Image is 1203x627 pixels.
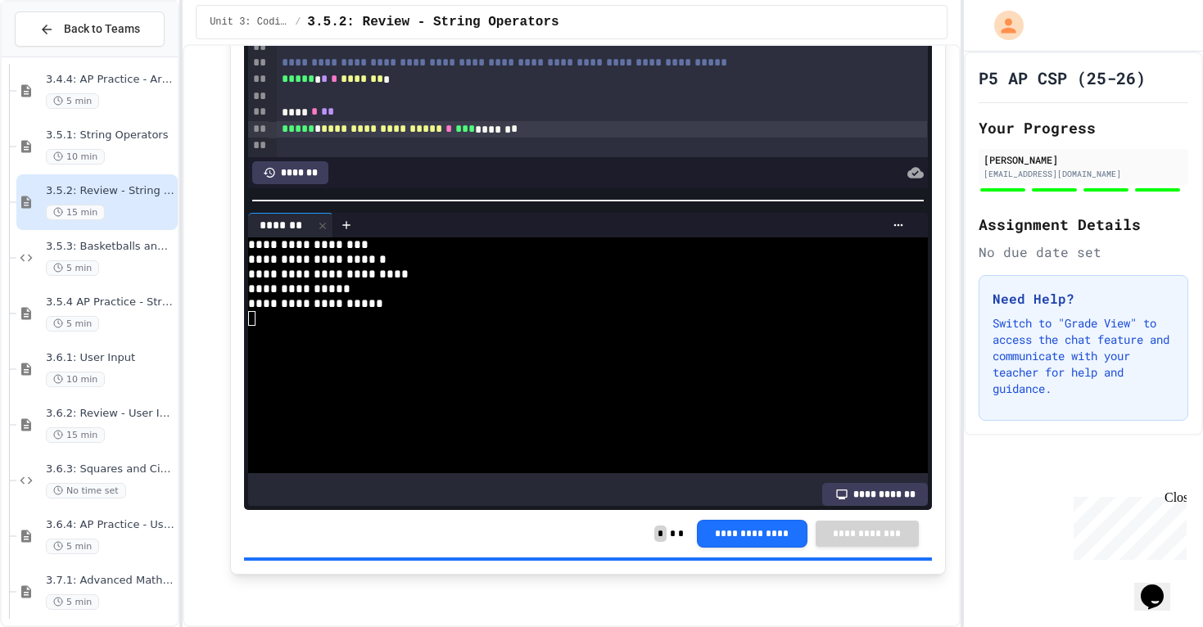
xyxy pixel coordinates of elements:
h2: Assignment Details [979,213,1188,236]
span: 15 min [46,205,105,220]
div: Chat with us now!Close [7,7,113,104]
span: 3.4.4: AP Practice - Arithmetic Operators [46,73,174,87]
span: 5 min [46,594,99,610]
h2: Your Progress [979,116,1188,139]
span: 3.6.1: User Input [46,351,174,365]
span: 3.5.1: String Operators [46,129,174,142]
span: 3.5.4 AP Practice - String Manipulation [46,295,174,309]
span: 3.5.2: Review - String Operators [46,184,174,198]
p: Switch to "Grade View" to access the chat feature and communicate with your teacher for help and ... [993,315,1174,397]
span: 5 min [46,93,99,109]
span: Unit 3: Coding [210,16,288,29]
span: Back to Teams [64,20,140,38]
div: [PERSON_NAME] [984,152,1183,167]
h1: P5 AP CSP (25-26) [979,66,1146,89]
span: 5 min [46,539,99,554]
iframe: chat widget [1134,562,1187,611]
span: 3.6.2: Review - User Input [46,407,174,421]
span: 5 min [46,316,99,332]
h3: Need Help? [993,289,1174,309]
div: My Account [977,7,1028,44]
span: 3.6.3: Squares and Circles [46,462,174,476]
span: 3.6.4: AP Practice - User Input [46,518,174,532]
div: [EMAIL_ADDRESS][DOMAIN_NAME] [984,168,1183,180]
span: 3.7.1: Advanced Math in Python [46,574,174,588]
span: / [295,16,301,29]
span: 10 min [46,149,105,165]
span: 15 min [46,427,105,443]
div: No due date set [979,242,1188,262]
span: 3.5.2: Review - String Operators [307,12,559,32]
span: 10 min [46,372,105,387]
span: No time set [46,483,126,498]
span: 3.5.3: Basketballs and Footballs [46,240,174,254]
span: 5 min [46,260,99,276]
iframe: chat widget [1067,490,1187,560]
